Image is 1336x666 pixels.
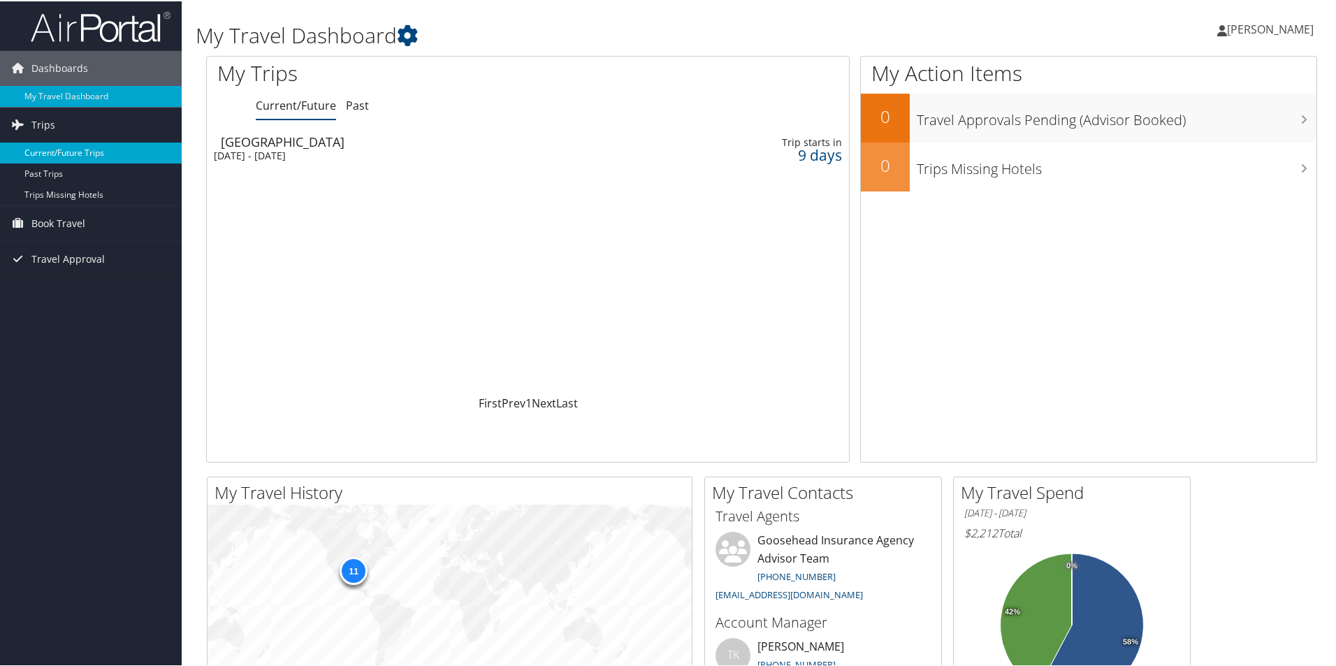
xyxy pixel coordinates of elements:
a: First [479,394,502,410]
h6: Total [964,524,1179,540]
span: $2,212 [964,524,998,540]
tspan: 42% [1005,607,1020,615]
span: Dashboards [31,50,88,85]
h1: My Trips [217,57,571,87]
a: Prev [502,394,525,410]
a: 1 [525,394,532,410]
a: [PHONE_NUMBER] [757,569,836,581]
h2: My Travel History [215,479,692,503]
tspan: 0% [1066,560,1077,569]
h2: My Travel Spend [961,479,1190,503]
span: [PERSON_NAME] [1227,20,1314,36]
a: Last [556,394,578,410]
li: Goosehead Insurance Agency Advisor Team [709,530,938,605]
div: Trip starts in [699,135,842,147]
div: 11 [340,555,368,583]
h3: Travel Agents [716,505,931,525]
a: Current/Future [256,96,336,112]
a: 0Trips Missing Hotels [861,141,1316,190]
h1: My Action Items [861,57,1316,87]
a: [PERSON_NAME] [1217,7,1328,49]
span: Travel Approval [31,240,105,275]
span: Trips [31,106,55,141]
tspan: 58% [1123,637,1138,645]
span: Book Travel [31,205,85,240]
a: Past [346,96,369,112]
h3: Account Manager [716,611,931,631]
div: [GEOGRAPHIC_DATA] [221,134,619,147]
h2: My Travel Contacts [712,479,941,503]
div: [DATE] - [DATE] [214,148,612,161]
div: 9 days [699,147,842,160]
h3: Trips Missing Hotels [917,151,1316,178]
a: 0Travel Approvals Pending (Advisor Booked) [861,92,1316,141]
h6: [DATE] - [DATE] [964,505,1179,519]
a: Next [532,394,556,410]
a: [EMAIL_ADDRESS][DOMAIN_NAME] [716,587,863,600]
h1: My Travel Dashboard [196,20,950,49]
img: airportal-logo.png [31,9,170,42]
h3: Travel Approvals Pending (Advisor Booked) [917,102,1316,129]
h2: 0 [861,103,910,127]
h2: 0 [861,152,910,176]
